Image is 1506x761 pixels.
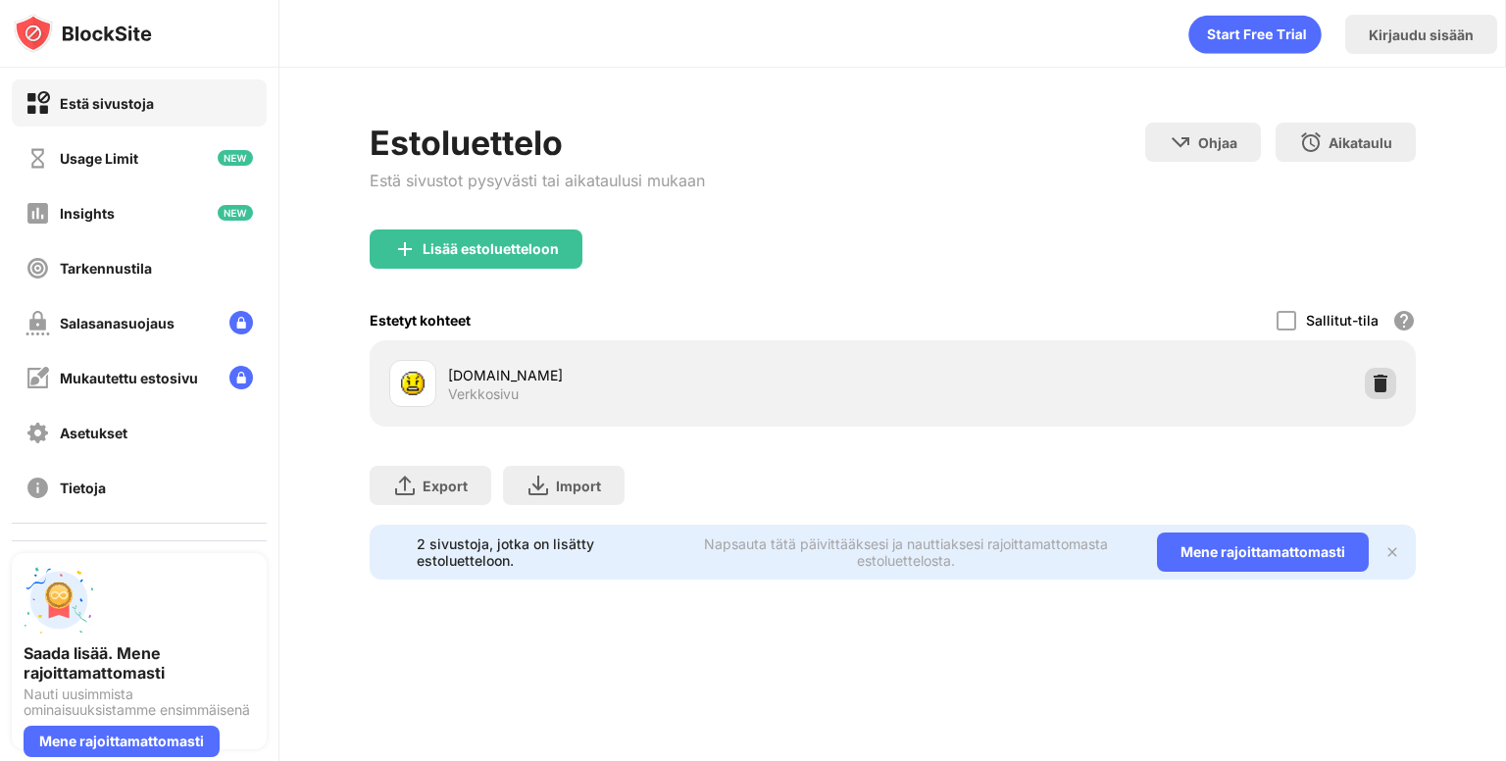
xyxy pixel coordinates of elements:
[60,150,138,167] div: Usage Limit
[556,478,601,494] div: Import
[448,385,519,403] div: Verkkosivu
[60,205,115,222] div: Insights
[678,535,1133,569] div: Napsauta tätä päivittääksesi ja nauttiaksesi rajoittamattomasta estoluettelosta.
[25,201,50,226] img: insights-off.svg
[448,365,892,385] div: [DOMAIN_NAME]
[218,150,253,166] img: new-icon.svg
[423,478,468,494] div: Export
[24,726,220,757] div: Mene rajoittamattomasti
[401,372,425,395] img: favicons
[370,171,705,190] div: Estä sivustot pysyvästi tai aikataulusi mukaan
[1306,312,1379,329] div: Sallitut-tila
[25,366,50,390] img: customize-block-page-off.svg
[417,535,667,569] div: 2 sivustoja, jotka on lisätty estoluetteloon.
[25,421,50,445] img: settings-off.svg
[25,476,50,500] img: about-off.svg
[60,315,175,331] div: Salasanasuojaus
[25,311,50,335] img: password-protection-off.svg
[370,312,471,329] div: Estetyt kohteet
[370,123,705,163] div: Estoluettelo
[1157,533,1369,572] div: Mene rajoittamattomasti
[14,14,152,53] img: logo-blocksite.svg
[60,260,152,277] div: Tarkennustila
[25,256,50,280] img: focus-off.svg
[1384,544,1400,560] img: x-button.svg
[1329,134,1392,151] div: Aikataulu
[25,91,50,116] img: block-on.svg
[60,370,198,386] div: Mukautettu estosivu
[229,366,253,389] img: lock-menu.svg
[218,205,253,221] img: new-icon.svg
[229,311,253,334] img: lock-menu.svg
[1198,134,1237,151] div: Ohjaa
[24,565,94,635] img: push-unlimited.svg
[24,643,255,683] div: Saada lisää. Mene rajoittamattomasti
[60,95,154,112] div: Estä sivustoja
[1188,15,1322,54] div: animation
[60,425,127,441] div: Asetukset
[25,146,50,171] img: time-usage-off.svg
[1369,26,1474,43] div: Kirjaudu sisään
[423,241,559,257] div: Lisää estoluetteloon
[24,686,255,718] div: Nauti uusimmista ominaisuuksistamme ensimmäisenä
[60,480,106,496] div: Tietoja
